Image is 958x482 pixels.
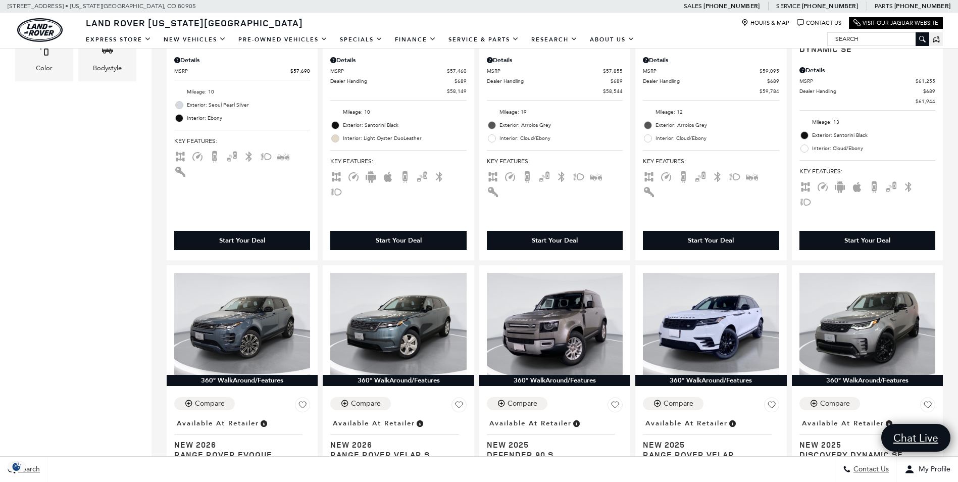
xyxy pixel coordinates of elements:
div: ColorColor [15,34,73,81]
span: Exterior: Santorini Black [343,120,466,130]
img: Opt-Out Icon [5,461,28,472]
span: $689 [767,77,779,85]
button: Save Vehicle [295,397,310,416]
span: AWD [799,182,812,189]
a: Visit Our Jaguar Website [853,19,938,27]
img: 2026 LAND ROVER Range Rover Velar S [330,273,466,375]
a: $59,784 [643,87,779,95]
span: Exterior: Arroios Grey [499,120,623,130]
img: 2026 LAND ROVER Range Rover Evoque Dynamic SE [174,273,310,375]
span: Available at Retailer [333,418,415,429]
img: Land Rover [17,18,63,42]
div: Start Your Deal [219,236,265,245]
button: Compare Vehicle [174,397,235,410]
a: land-rover [17,18,63,42]
li: Mileage: 19 [487,106,623,119]
span: $689 [611,77,623,85]
span: Sales [684,3,702,10]
span: Interior: Cloud/Ebony [812,143,935,154]
span: Adaptive Cruise Control [817,182,829,189]
span: Fog Lights [799,198,812,205]
span: New 2026 [174,440,302,450]
a: Available at RetailerNew 2025Range Rover Velar Dynamic SE [643,416,779,470]
a: [PHONE_NUMBER] [802,2,858,10]
span: $689 [455,77,467,85]
button: Save Vehicle [920,397,935,416]
span: Vehicle is in stock and ready for immediate delivery. Due to demand, availability is subject to c... [728,418,737,429]
span: Parts [875,3,893,10]
a: [STREET_ADDRESS] • [US_STATE][GEOGRAPHIC_DATA], CO 80905 [8,3,196,10]
div: Compare [664,399,693,408]
div: 360° WalkAround/Features [479,375,630,386]
span: Blind Spot Monitor [416,172,428,179]
div: Pricing Details - Range Rover Evoque Dynamic SE [799,66,935,75]
a: Service & Parts [442,31,525,49]
a: [PHONE_NUMBER] [894,2,950,10]
span: Interior: Light Oyster DuoLeather [343,133,466,143]
div: 360° WalkAround/Features [323,375,474,386]
span: Available at Retailer [802,418,884,429]
a: Dealer Handling $689 [487,77,623,85]
span: Bluetooth [712,172,724,179]
span: Fog Lights [330,187,342,195]
span: Forward Collision Warning [277,152,289,159]
span: MSRP [174,67,290,75]
span: Backup Camera [868,182,880,189]
a: $61,944 [799,98,935,105]
span: Blind Spot Monitor [538,172,550,179]
span: Land Rover [US_STATE][GEOGRAPHIC_DATA] [86,17,303,29]
span: Range Rover Velar Dynamic SE [643,450,771,470]
div: Start Your Deal [844,236,890,245]
a: MSRP $57,690 [174,67,310,75]
a: Land Rover [US_STATE][GEOGRAPHIC_DATA] [80,17,309,29]
div: Pricing Details - Discovery Sport S [330,56,466,65]
span: MSRP [643,67,759,75]
span: Backup Camera [677,172,689,179]
span: Key Features : [643,156,779,167]
img: 2025 LAND ROVER Discovery Dynamic SE [799,273,935,375]
span: Adaptive Cruise Control [660,172,672,179]
span: MSRP [330,67,446,75]
span: Dealer Handling [799,87,923,95]
span: Bodystyle [102,42,114,63]
a: Finance [389,31,442,49]
span: Adaptive Cruise Control [347,172,360,179]
a: MSRP $57,855 [487,67,623,75]
span: Chat Live [888,431,943,445]
a: Available at RetailerNew 2025Range Rover Evoque Dynamic SE [799,1,935,54]
div: Compare [508,399,537,408]
span: Interior Accents [174,167,186,174]
span: $61,944 [916,98,935,105]
div: Pricing Details - Range Rover Evoque S [643,56,779,65]
a: Chat Live [881,424,950,452]
div: Pricing Details - Range Rover Evoque S [487,56,623,65]
span: Interior Accents [643,187,655,195]
span: New 2026 [330,440,459,450]
a: Dealer Handling $689 [643,77,779,85]
a: Specials [334,31,389,49]
span: Dealer Handling [643,77,767,85]
span: My Profile [915,465,950,474]
div: Bodystyle [93,63,122,74]
div: BodystyleBodystyle [78,34,136,81]
button: Compare Vehicle [487,397,547,410]
span: New 2025 [487,440,615,450]
a: $58,149 [330,87,466,95]
input: Search [828,33,929,45]
span: Backup Camera [209,152,221,159]
span: AWD [643,172,655,179]
a: Available at RetailerNew 2025Defender 90 S [487,416,623,460]
span: Vehicle is in stock and ready for immediate delivery. Due to demand, availability is subject to c... [884,418,893,429]
span: Bluetooth [902,182,915,189]
span: Bluetooth [433,172,445,179]
span: $57,460 [447,67,467,75]
span: Range Rover Evoque Dynamic SE [174,450,302,470]
a: EXPRESS STORE [80,31,158,49]
span: Range Rover Evoque Dynamic SE [799,34,928,54]
span: Exterior: Arroios Grey [656,120,779,130]
a: Contact Us [797,19,841,27]
span: Android Auto [365,172,377,179]
div: Start Your Deal [174,231,310,250]
span: Blind Spot Monitor [694,172,707,179]
span: $57,855 [603,67,623,75]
